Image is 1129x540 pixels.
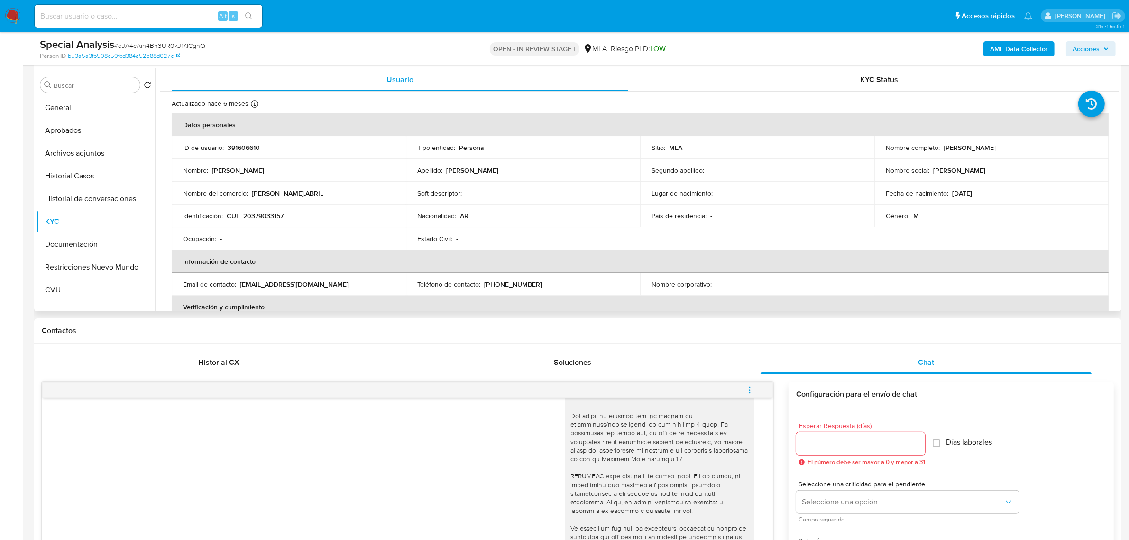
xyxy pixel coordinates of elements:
[983,41,1055,56] button: AML Data Collector
[669,143,682,152] p: MLA
[611,44,666,54] span: Riesgo PLD:
[1096,22,1124,30] span: 3.157.1-hotfix-1
[144,81,151,92] button: Volver al orden por defecto
[796,491,1019,513] button: Seleccione una opción
[198,357,239,368] span: Historial CX
[114,41,205,50] span: # qJA4cAih4Bn3UR0kJfKlCgnQ
[796,438,925,450] input: days_to_wait
[172,113,1109,136] th: Datos personales
[172,99,248,108] p: Actualizado hace 6 meses
[37,210,155,233] button: KYC
[583,44,607,54] div: MLA
[44,81,52,89] button: Buscar
[37,165,155,187] button: Historial Casos
[716,189,718,197] p: -
[484,280,542,289] p: [PHONE_NUMBER]
[1073,41,1100,56] span: Acciones
[933,166,985,175] p: [PERSON_NAME]
[417,212,456,220] p: Nacionalidad :
[799,481,1022,487] span: Seleccione una criticidad para el pendiente
[183,143,224,152] p: ID de usuario :
[40,52,66,60] b: Person ID
[962,11,1015,21] span: Accesos rápidos
[183,212,223,220] p: Identificación :
[37,233,155,256] button: Documentación
[1112,11,1122,21] a: Salir
[183,234,216,243] p: Ocupación :
[172,296,1109,318] th: Verificación y cumplimiento
[808,459,925,466] span: El número debe ser mayor a 0 y menor a 31
[651,43,666,54] span: LOW
[710,212,712,220] p: -
[946,438,992,447] span: Días laborales
[652,280,712,289] p: Nombre corporativo :
[417,280,480,289] p: Teléfono de contacto :
[42,326,1114,335] h1: Contactos
[716,280,717,289] p: -
[466,189,468,197] p: -
[220,234,222,243] p: -
[35,10,262,22] input: Buscar usuario o caso...
[652,212,707,220] p: País de residencia :
[183,189,248,197] p: Nombre del comercio :
[459,143,484,152] p: Persona
[228,143,260,152] p: 391606610
[490,42,579,56] p: OPEN - IN REVIEW STAGE I
[417,189,462,197] p: Soft descriptor :
[386,74,413,85] span: Usuario
[40,37,114,52] b: Special Analysis
[554,357,591,368] span: Soluciones
[172,250,1109,273] th: Información de contacto
[886,189,948,197] p: Fecha de nacimiento :
[232,11,235,20] span: s
[37,256,155,279] button: Restricciones Nuevo Mundo
[886,212,909,220] p: Género :
[37,142,155,165] button: Archivos adjuntos
[456,234,458,243] p: -
[886,166,929,175] p: Nombre social :
[37,301,155,324] button: Lista Interna
[652,166,704,175] p: Segundo apellido :
[799,517,1021,522] span: Campo requerido
[239,9,258,23] button: search-icon
[417,143,455,152] p: Tipo entidad :
[37,119,155,142] button: Aprobados
[54,81,136,90] input: Buscar
[417,234,452,243] p: Estado Civil :
[799,422,928,429] span: Esperar Respuesta (días)
[212,166,264,175] p: [PERSON_NAME]
[952,189,972,197] p: [DATE]
[460,212,468,220] p: AR
[252,189,323,197] p: [PERSON_NAME].ABRIL
[219,11,227,20] span: Alt
[417,166,442,175] p: Apellido :
[183,166,208,175] p: Nombre :
[802,497,1004,507] span: Seleccione una opción
[796,390,1106,399] h3: Configuración para el envío de chat
[446,166,498,175] p: [PERSON_NAME]
[734,379,765,401] button: menu-action
[944,143,996,152] p: [PERSON_NAME]
[913,212,919,220] p: M
[886,143,940,152] p: Nombre completo :
[37,279,155,301] button: CVU
[861,74,899,85] span: KYC Status
[1024,12,1032,20] a: Notificaciones
[652,189,713,197] p: Lugar de nacimiento :
[708,166,710,175] p: -
[240,280,349,289] p: [EMAIL_ADDRESS][DOMAIN_NAME]
[183,280,236,289] p: Email de contacto :
[1066,41,1116,56] button: Acciones
[37,187,155,210] button: Historial de conversaciones
[227,212,284,220] p: CUIL 20379033157
[918,357,934,368] span: Chat
[68,52,180,60] a: b53a5a3fb508c59fcd384a52e88d627e
[1055,11,1109,20] p: roxana.vasquez@mercadolibre.com
[990,41,1048,56] b: AML Data Collector
[652,143,665,152] p: Sitio :
[933,439,940,447] input: Días laborales
[37,96,155,119] button: General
